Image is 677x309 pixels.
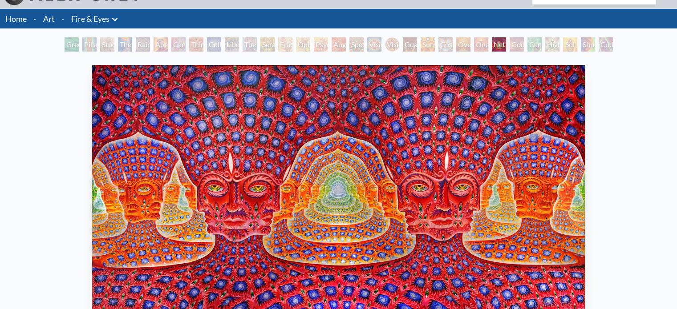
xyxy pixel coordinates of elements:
div: Ophanic Eyelash [296,37,310,52]
a: Home [5,14,27,24]
div: Green Hand [65,37,79,52]
div: Vision Crystal Tondo [385,37,399,52]
div: Spectral Lotus [349,37,364,52]
div: The Torch [118,37,132,52]
li: · [30,9,40,28]
div: Net of Being [492,37,506,52]
div: Sunyata [421,37,435,52]
div: The Seer [243,37,257,52]
div: Psychomicrograph of a Fractal Paisley Cherub Feather Tip [314,37,328,52]
div: One [474,37,488,52]
div: Guardian of Infinite Vision [403,37,417,52]
div: Cuddle [599,37,613,52]
div: Third Eye Tears of Joy [189,37,203,52]
div: Aperture [154,37,168,52]
a: Art [43,12,55,25]
div: Cannabis Sutra [171,37,186,52]
div: Shpongled [581,37,595,52]
div: Oversoul [456,37,470,52]
div: Fractal Eyes [278,37,292,52]
div: Cannafist [527,37,542,52]
div: Godself [510,37,524,52]
div: Seraphic Transport Docking on the Third Eye [260,37,275,52]
div: Study for the Great Turn [100,37,114,52]
div: Angel Skin [332,37,346,52]
li: · [58,9,68,28]
div: Rainbow Eye Ripple [136,37,150,52]
div: Pillar of Awareness [82,37,97,52]
div: Liberation Through Seeing [225,37,239,52]
div: Higher Vision [545,37,559,52]
a: Fire & Eyes [71,12,109,25]
div: Sol Invictus [563,37,577,52]
div: Cosmic Elf [438,37,453,52]
div: Collective Vision [207,37,221,52]
div: Vision Crystal [367,37,381,52]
